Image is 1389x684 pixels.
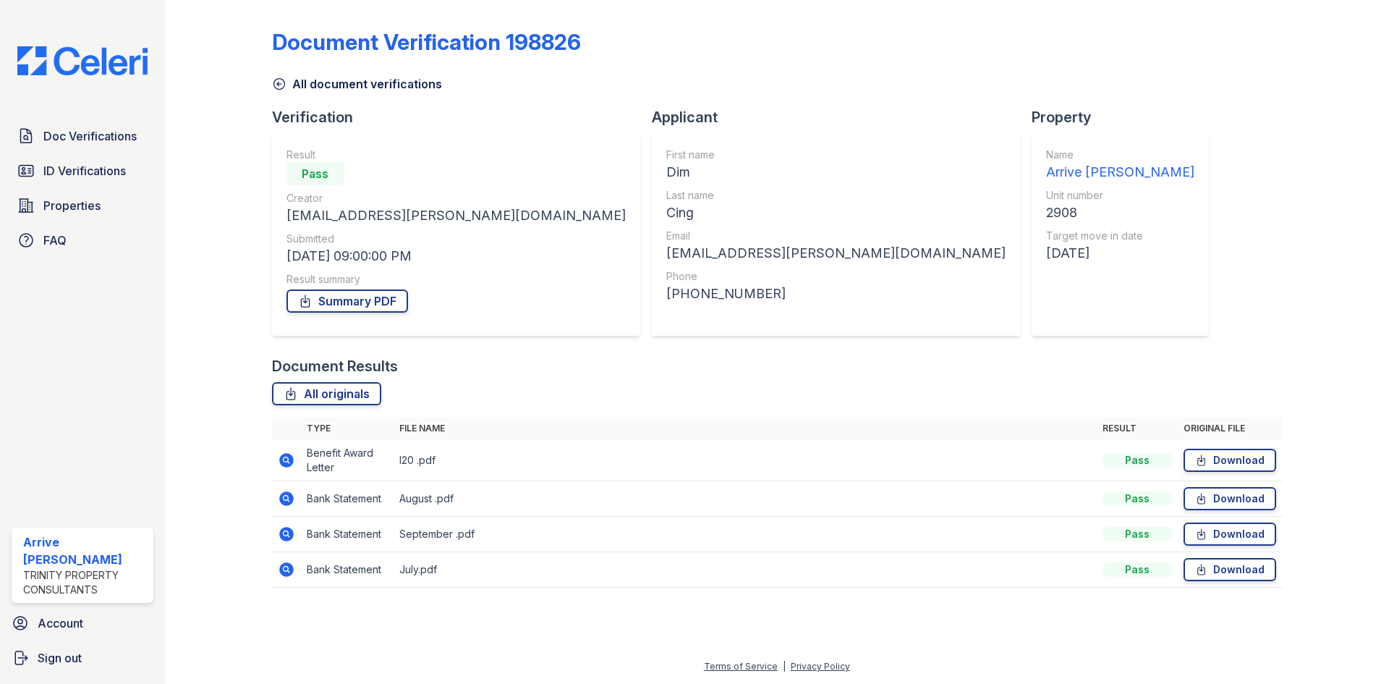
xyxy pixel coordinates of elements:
[1184,523,1276,546] a: Download
[1046,162,1194,182] div: Arrive [PERSON_NAME]
[1046,229,1194,243] div: Target move in date
[286,148,626,162] div: Result
[394,440,1097,481] td: I20 .pdf
[1046,243,1194,263] div: [DATE]
[286,290,408,313] a: Summary PDF
[666,203,1006,223] div: Cing
[1046,148,1194,162] div: Name
[12,156,153,185] a: ID Verifications
[301,517,394,552] td: Bank Statement
[286,162,344,185] div: Pass
[1046,188,1194,203] div: Unit number
[23,533,148,568] div: Arrive [PERSON_NAME]
[43,162,126,180] span: ID Verifications
[791,661,850,672] a: Privacy Policy
[286,232,626,246] div: Submitted
[286,246,626,266] div: [DATE] 09:00:00 PM
[666,188,1006,203] div: Last name
[1103,562,1172,577] div: Pass
[1103,491,1172,506] div: Pass
[43,127,137,145] span: Doc Verifications
[783,661,786,672] div: |
[6,46,159,75] img: CE_Logo_Blue-a8612792a0a2168367f1c8372b55b34899dd931a85d93a1a3d3e32e68fde9ad4.png
[12,191,153,220] a: Properties
[286,191,626,206] div: Creator
[666,162,1006,182] div: Dim
[1103,453,1172,468] div: Pass
[1178,417,1282,440] th: Original file
[1184,558,1276,581] a: Download
[666,243,1006,263] div: [EMAIL_ADDRESS][PERSON_NAME][DOMAIN_NAME]
[1103,527,1172,541] div: Pass
[12,122,153,151] a: Doc Verifications
[272,29,581,55] div: Document Verification 198826
[301,417,394,440] th: Type
[666,284,1006,304] div: [PHONE_NUMBER]
[286,272,626,287] div: Result summary
[301,552,394,588] td: Bank Statement
[272,382,381,405] a: All originals
[1032,107,1220,127] div: Property
[652,107,1032,127] div: Applicant
[43,232,67,249] span: FAQ
[666,229,1006,243] div: Email
[1184,449,1276,472] a: Download
[1184,487,1276,510] a: Download
[38,649,82,667] span: Sign out
[272,107,652,127] div: Verification
[666,269,1006,284] div: Phone
[286,206,626,226] div: [EMAIL_ADDRESS][PERSON_NAME][DOMAIN_NAME]
[38,615,83,632] span: Account
[1046,148,1194,182] a: Name Arrive [PERSON_NAME]
[6,643,159,672] a: Sign out
[301,481,394,517] td: Bank Statement
[1097,417,1178,440] th: Result
[23,568,148,597] div: Trinity Property Consultants
[1046,203,1194,223] div: 2908
[666,148,1006,162] div: First name
[394,517,1097,552] td: September .pdf
[272,75,442,93] a: All document verifications
[6,609,159,638] a: Account
[394,417,1097,440] th: File name
[394,481,1097,517] td: August .pdf
[704,661,778,672] a: Terms of Service
[12,226,153,255] a: FAQ
[272,356,398,376] div: Document Results
[394,552,1097,588] td: July.pdf
[301,440,394,481] td: Benefit Award Letter
[43,197,101,214] span: Properties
